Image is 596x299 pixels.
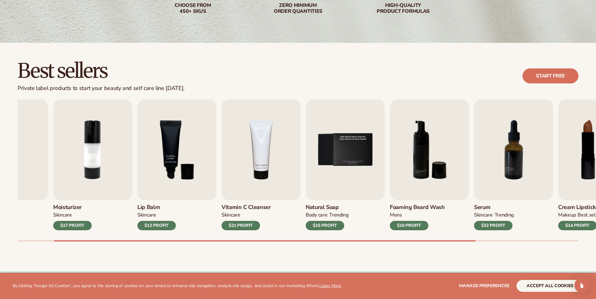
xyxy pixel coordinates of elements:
div: $21 PROFIT [222,221,260,230]
h3: Serum [474,204,514,211]
a: 4 / 9 [222,99,301,230]
div: SKINCARE [137,212,156,218]
div: TRENDING [329,212,348,218]
div: $32 PROFIT [474,221,512,230]
a: Learn More [319,283,341,289]
div: Open Intercom Messenger [574,278,589,293]
div: $12 PROFIT [137,221,176,230]
button: accept all cookies [517,280,583,292]
h3: Foaming beard wash [390,204,445,211]
div: $17 PROFIT [53,221,92,230]
div: BODY Care [306,212,327,218]
div: Choose from 450+ Skus [153,2,233,14]
h3: Natural Soap [306,204,349,211]
h3: Lip Balm [137,204,176,211]
div: mens [390,212,402,218]
div: $10 PROFIT [390,221,428,230]
a: Start free [522,68,578,83]
h3: Vitamin C Cleanser [222,204,271,211]
div: High-quality product formulas [363,2,443,14]
a: 2 / 9 [53,99,132,230]
button: Manage preferences [459,280,509,292]
a: 3 / 9 [137,99,216,230]
div: Zero minimum order quantities [258,2,338,14]
h2: Best sellers [18,60,185,81]
div: Private label products to start your beauty and self care line [DATE]. [18,85,185,92]
div: $15 PROFIT [306,221,344,230]
div: SKINCARE [53,212,72,218]
h3: Moisturizer [53,204,92,211]
div: MAKEUP [558,212,576,218]
div: TRENDING [495,212,514,218]
a: 7 / 9 [474,99,553,230]
div: Skincare [222,212,240,218]
p: By clicking "Accept All Cookies", you agree to the storing of cookies on your device to enhance s... [13,283,341,289]
a: 5 / 9 [306,99,385,230]
div: SKINCARE [474,212,492,218]
a: 6 / 9 [390,99,469,230]
span: Manage preferences [459,283,509,289]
